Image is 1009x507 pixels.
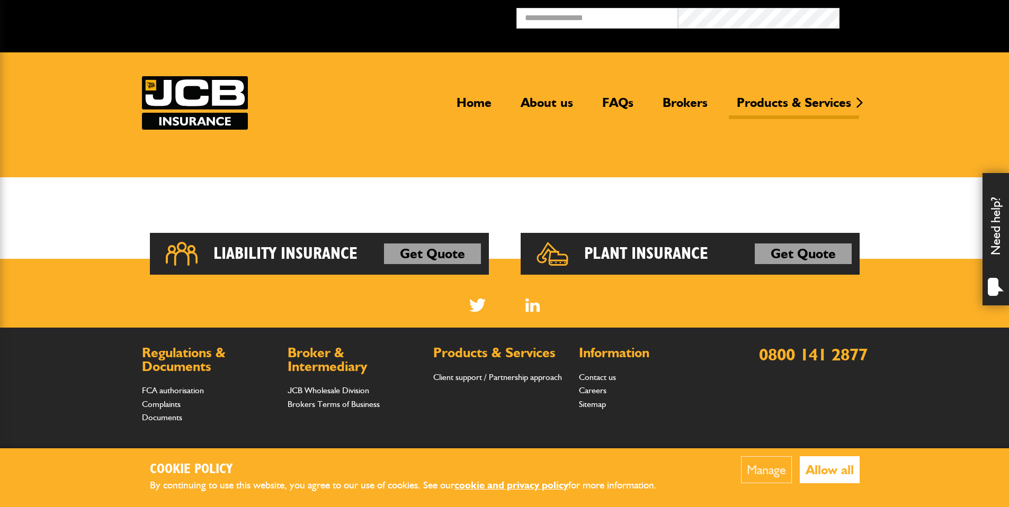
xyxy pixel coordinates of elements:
img: JCB Insurance Services logo [142,76,248,130]
a: FAQs [594,95,641,119]
a: FCA authorisation [142,385,204,395]
img: Twitter [469,298,486,312]
a: Careers [579,385,606,395]
h2: Products & Services [433,346,568,360]
a: Sitemap [579,399,606,409]
h2: Plant Insurance [584,243,708,265]
a: Contact us [579,372,616,382]
a: Products & Services [729,95,859,119]
a: Get Quote [384,243,481,265]
a: cookie and privacy policy [454,479,568,491]
img: Linked In [525,298,540,312]
button: Manage [741,456,792,483]
a: Documents [142,412,182,422]
a: Client support / Partnership approach [433,372,562,382]
button: Allow all [800,456,860,483]
a: Brokers [655,95,716,119]
a: Brokers Terms of Business [288,399,380,409]
a: Get Quote [755,243,852,265]
h2: Broker & Intermediary [288,346,423,373]
a: JCB Wholesale Division [288,385,369,395]
div: Need help? [983,173,1009,305]
a: Complaints [142,399,181,409]
h2: Regulations & Documents [142,346,277,373]
h2: Information [579,346,714,360]
a: About us [513,95,581,119]
button: Broker Login [840,8,1001,24]
a: Home [449,95,499,119]
a: 0800 141 2877 [759,344,868,365]
h2: Cookie Policy [150,461,674,478]
a: LinkedIn [525,298,540,312]
h2: Liability Insurance [213,243,358,265]
a: JCB Insurance Services [142,76,248,130]
p: By continuing to use this website, you agree to our use of cookies. See our for more information. [150,477,674,494]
